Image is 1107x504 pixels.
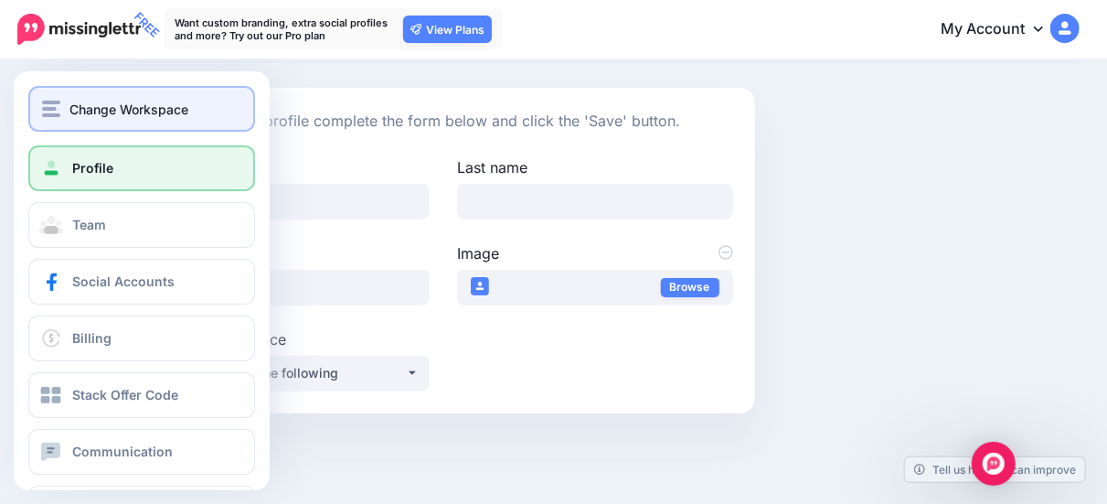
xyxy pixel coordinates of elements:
[403,16,492,43] a: View Plans
[72,217,106,232] span: Team
[28,145,255,191] a: Profile
[661,278,719,297] a: Browse
[28,202,255,248] a: Team
[28,259,255,305] a: Social Accounts
[175,16,394,42] p: Want custom branding, extra social profiles and more? Try out our Pro plan
[128,6,165,44] span: FREE
[154,242,430,264] label: Email
[72,444,173,459] span: Communication
[154,328,430,350] label: Default Workspace
[28,372,255,418] a: Stack Offer Code
[72,160,113,176] span: Profile
[154,110,733,134] p: To update your profile complete the form below and click the 'Save' button.
[72,330,112,346] span: Billing
[922,7,1080,52] a: My Account
[17,9,141,49] a: FREE
[17,14,141,45] img: Missinglettr
[69,99,188,120] span: Change Workspace
[28,316,255,361] a: Billing
[42,101,60,117] img: menu.png
[471,277,489,295] img: user_default_image_thumb.png
[154,356,430,391] button: Choose one of the following
[168,362,406,384] div: Choose one of the following
[72,387,178,402] span: Stack Offer Code
[905,457,1085,482] a: Tell us how we can improve
[457,242,732,264] label: Image
[972,442,1016,486] div: Open Intercom Messenger
[28,86,255,132] button: Change Workspace
[457,156,732,178] label: Last name
[28,429,255,475] a: Communication
[72,273,175,289] span: Social Accounts
[154,156,430,178] label: First name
